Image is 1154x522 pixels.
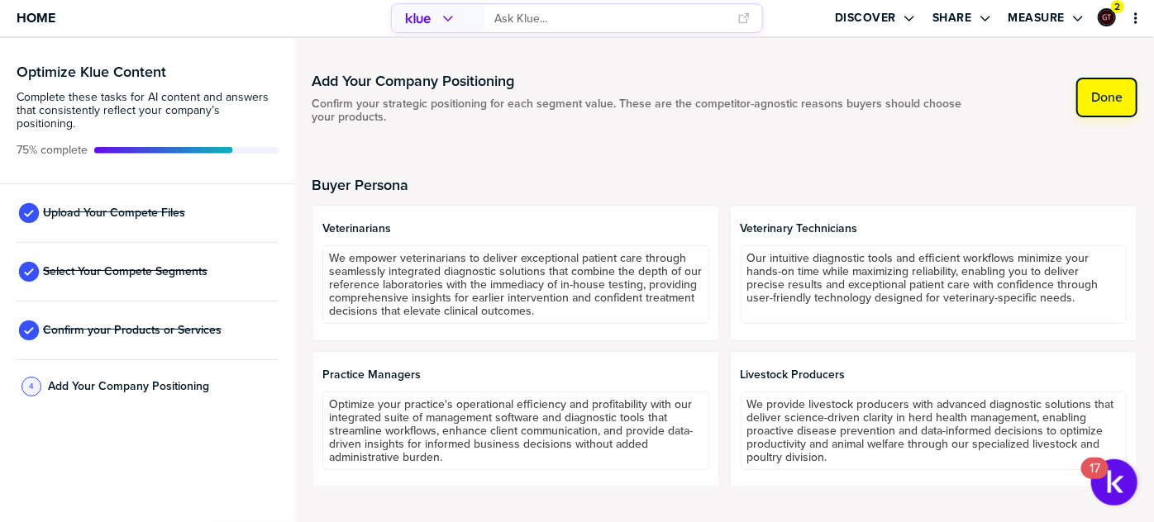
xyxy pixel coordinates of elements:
[17,144,88,157] span: Active
[17,11,55,25] span: Home
[1091,459,1137,505] button: Open Resource Center, 17 new notifications
[322,245,708,324] textarea: We empower veterinarians to deliver exceptional patient care through seamlessly integrated diagno...
[1115,1,1121,13] span: 2
[29,380,34,392] span: 4
[1099,10,1114,25] img: ee1355cada6433fc92aa15fbfe4afd43-sml.png
[43,206,185,220] span: Upload Your Compete Files
[494,5,727,32] input: Ask Klue...
[835,11,896,26] label: Discover
[1090,468,1100,490] div: 17
[1076,78,1137,117] button: Done
[1091,89,1123,106] label: Done
[1096,7,1118,28] a: Edit Profile
[322,368,708,382] span: Practice Managers
[312,97,984,124] span: Confirm your strategic positioning for each segment value. These are the competitor-agnostic reas...
[1009,11,1066,26] label: Measure
[932,11,972,26] label: Share
[741,222,1127,235] span: Veterinary Technicians
[322,391,708,470] textarea: Optimize your practice's operational efficiency and profitability with our integrated suite of ma...
[17,64,279,79] h3: Optimize Klue Content
[741,245,1127,324] textarea: Our intuitive diagnostic tools and efficient workflows minimize your hands-on time while maximizi...
[741,391,1127,470] textarea: We provide livestock producers with advanced diagnostic solutions that deliver science-driven cla...
[322,222,708,235] span: Veterinarians
[48,380,209,393] span: Add Your Company Positioning
[741,368,1127,382] span: Livestock Producers
[312,177,1137,193] h2: Buyer Persona
[1098,8,1116,26] div: Graham Tutti
[43,324,222,337] span: Confirm your Products or Services
[43,265,207,278] span: Select Your Compete Segments
[312,71,984,91] h1: Add Your Company Positioning
[17,91,279,130] span: Complete these tasks for AI content and answers that consistently reflect your company’s position...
